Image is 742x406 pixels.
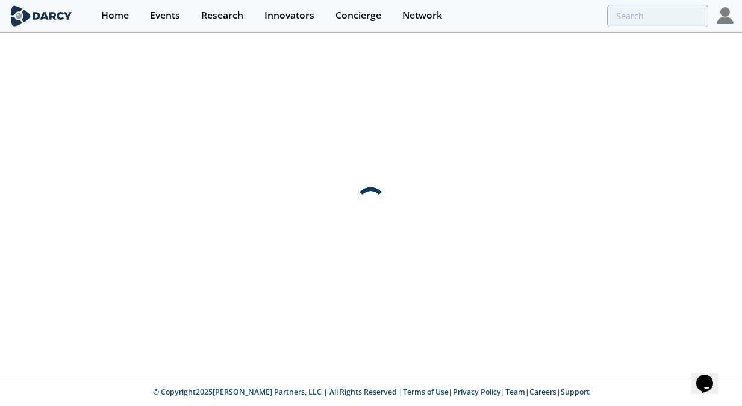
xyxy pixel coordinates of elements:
img: Profile [717,7,734,24]
a: Careers [529,387,556,397]
img: logo-wide.svg [8,5,74,27]
div: Innovators [264,11,314,20]
input: Advanced Search [607,5,708,27]
iframe: chat widget [691,358,730,394]
div: Home [101,11,129,20]
a: Support [561,387,590,397]
div: Research [201,11,243,20]
div: Events [150,11,180,20]
div: Concierge [335,11,381,20]
div: Network [402,11,442,20]
a: Privacy Policy [453,387,501,397]
a: Team [505,387,525,397]
p: © Copyright 2025 [PERSON_NAME] Partners, LLC | All Rights Reserved | | | | | [79,387,662,398]
a: Terms of Use [403,387,449,397]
